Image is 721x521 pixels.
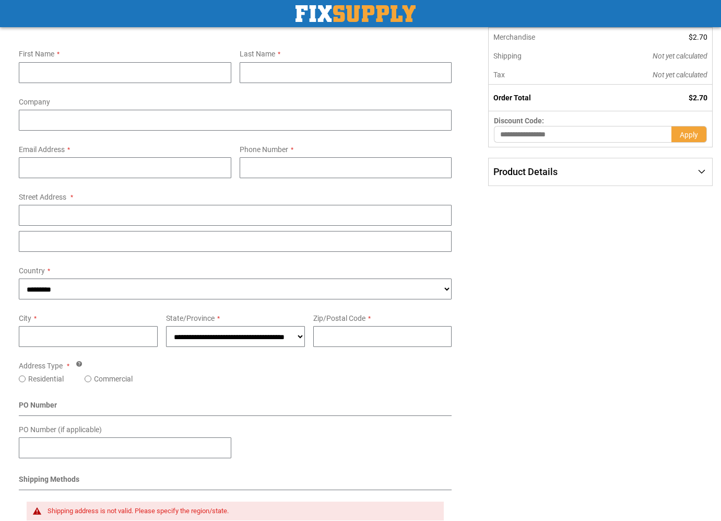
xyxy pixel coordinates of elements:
span: Phone Number [240,145,288,154]
span: Not yet calculated [653,71,707,79]
th: Tax [489,65,588,85]
span: Company [19,98,50,106]
span: Zip/Postal Code [313,314,365,322]
span: PO Number (if applicable) [19,425,102,434]
span: Address Type [19,362,63,370]
span: $2.70 [689,33,707,41]
span: First Name [19,50,54,58]
img: Fix Industrial Supply [296,5,416,22]
div: Shipping Methods [19,474,452,490]
div: Shipping address is not valid. Please specify the region/state. [48,507,433,515]
span: State/Province [166,314,215,322]
strong: Order Total [493,94,531,102]
span: Email Address [19,145,65,154]
span: Last Name [240,50,275,58]
button: Apply [671,126,707,143]
span: Apply [680,131,698,139]
span: $2.70 [689,94,707,102]
span: Shipping [493,52,522,60]
a: store logo [296,5,416,22]
span: Not yet calculated [653,52,707,60]
span: Country [19,267,45,275]
label: Commercial [94,374,133,384]
span: Discount Code: [494,117,544,125]
span: Product Details [493,166,558,177]
div: PO Number [19,400,452,416]
span: City [19,314,31,322]
label: Residential [28,374,64,384]
th: Merchandise [489,28,588,47]
span: Street Address [19,193,66,201]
